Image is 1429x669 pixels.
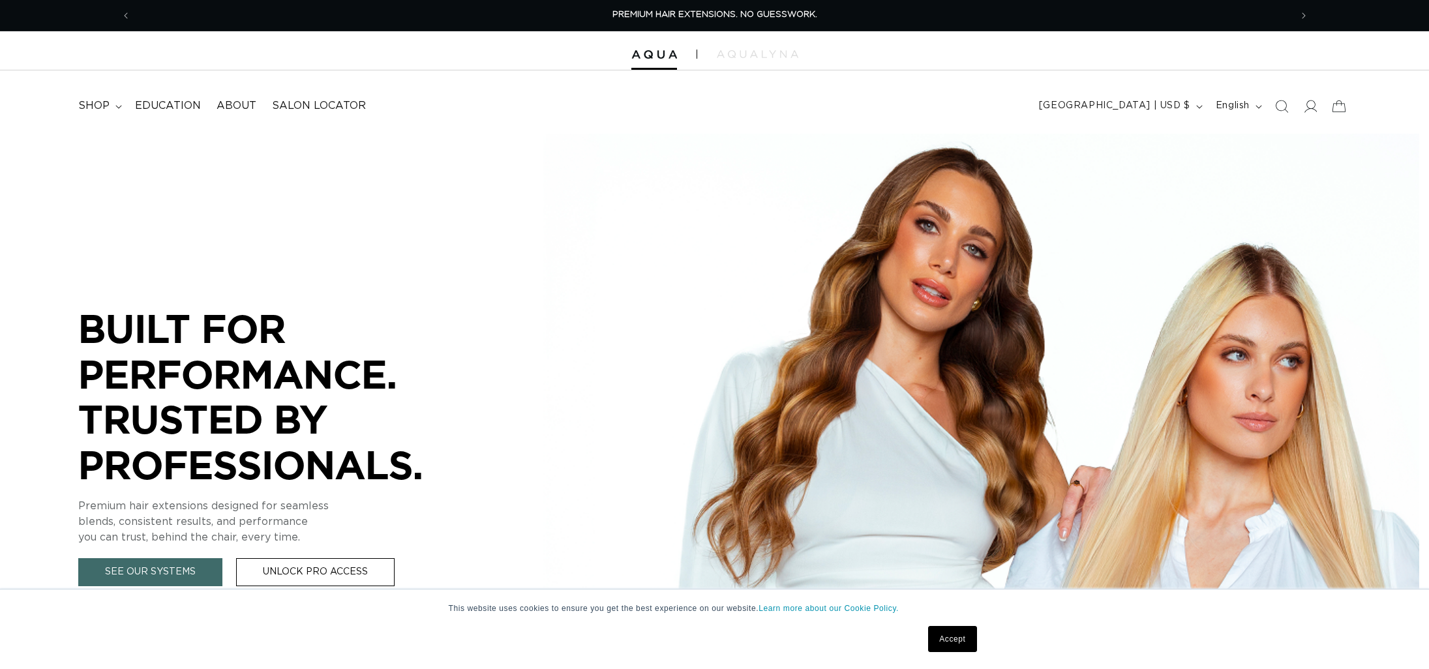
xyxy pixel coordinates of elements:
[1216,99,1250,113] span: English
[217,99,256,113] span: About
[112,3,140,28] button: Previous announcement
[1289,3,1318,28] button: Next announcement
[272,99,366,113] span: Salon Locator
[1039,99,1190,113] span: [GEOGRAPHIC_DATA] | USD $
[759,604,899,613] a: Learn more about our Cookie Policy.
[631,50,677,59] img: Aqua Hair Extensions
[78,99,110,113] span: shop
[127,91,209,121] a: Education
[236,558,395,586] a: Unlock Pro Access
[209,91,264,121] a: About
[928,626,976,652] a: Accept
[264,91,374,121] a: Salon Locator
[717,50,798,58] img: aqualyna.com
[449,602,981,614] p: This website uses cookies to ensure you get the best experience on our website.
[1031,94,1208,119] button: [GEOGRAPHIC_DATA] | USD $
[135,99,201,113] span: Education
[1267,92,1296,121] summary: Search
[70,91,127,121] summary: shop
[1208,94,1267,119] button: English
[78,498,470,545] p: Premium hair extensions designed for seamless blends, consistent results, and performance you can...
[612,10,817,19] span: PREMIUM HAIR EXTENSIONS. NO GUESSWORK.
[78,306,470,487] p: BUILT FOR PERFORMANCE. TRUSTED BY PROFESSIONALS.
[78,558,222,586] a: See Our Systems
